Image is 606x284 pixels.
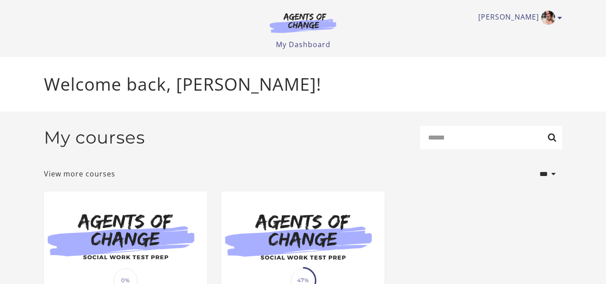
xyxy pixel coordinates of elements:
[44,71,562,97] p: Welcome back, [PERSON_NAME]!
[276,40,331,49] a: My Dashboard
[44,168,115,179] a: View more courses
[44,127,145,148] h2: My courses
[478,11,558,25] a: Toggle menu
[260,12,346,33] img: Agents of Change Logo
